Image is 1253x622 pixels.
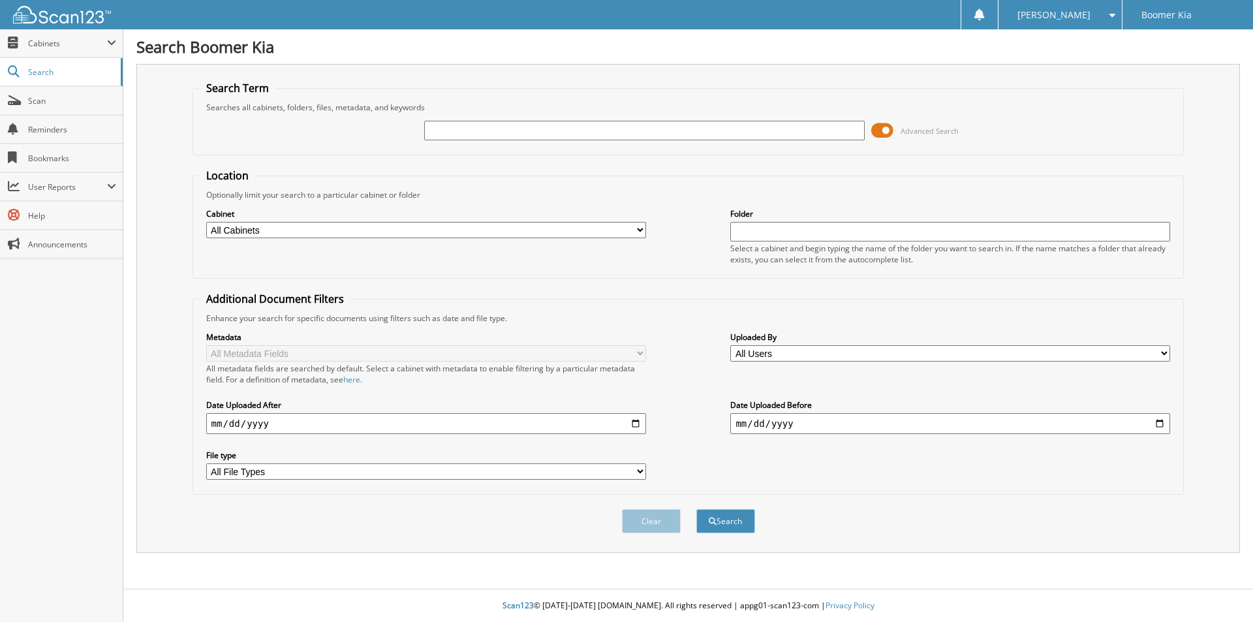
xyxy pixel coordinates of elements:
button: Clear [622,509,681,533]
div: Select a cabinet and begin typing the name of the folder you want to search in. If the name match... [730,243,1170,265]
label: Metadata [206,332,646,343]
span: Help [28,210,116,221]
input: start [206,413,646,434]
h1: Search Boomer Kia [136,36,1240,57]
legend: Location [200,168,255,183]
label: Folder [730,208,1170,219]
label: Uploaded By [730,332,1170,343]
input: end [730,413,1170,434]
legend: Search Term [200,81,275,95]
div: Enhance your search for specific documents using filters such as date and file type. [200,313,1177,324]
span: Scan123 [503,600,534,611]
img: scan123-logo-white.svg [13,6,111,23]
span: Reminders [28,124,116,135]
label: Cabinet [206,208,646,219]
span: User Reports [28,181,107,193]
span: Cabinets [28,38,107,49]
div: Optionally limit your search to a particular cabinet or folder [200,189,1177,200]
label: Date Uploaded After [206,399,646,411]
div: Searches all cabinets, folders, files, metadata, and keywords [200,102,1177,113]
span: Search [28,67,114,78]
span: Scan [28,95,116,106]
span: Boomer Kia [1141,11,1192,19]
button: Search [696,509,755,533]
a: Privacy Policy [826,600,874,611]
label: Date Uploaded Before [730,399,1170,411]
span: Bookmarks [28,153,116,164]
span: Announcements [28,239,116,250]
span: [PERSON_NAME] [1017,11,1091,19]
div: © [DATE]-[DATE] [DOMAIN_NAME]. All rights reserved | appg01-scan123-com | [123,590,1253,622]
div: All metadata fields are searched by default. Select a cabinet with metadata to enable filtering b... [206,363,646,385]
legend: Additional Document Filters [200,292,350,306]
a: here [343,374,360,385]
span: Advanced Search [901,126,959,136]
label: File type [206,450,646,461]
